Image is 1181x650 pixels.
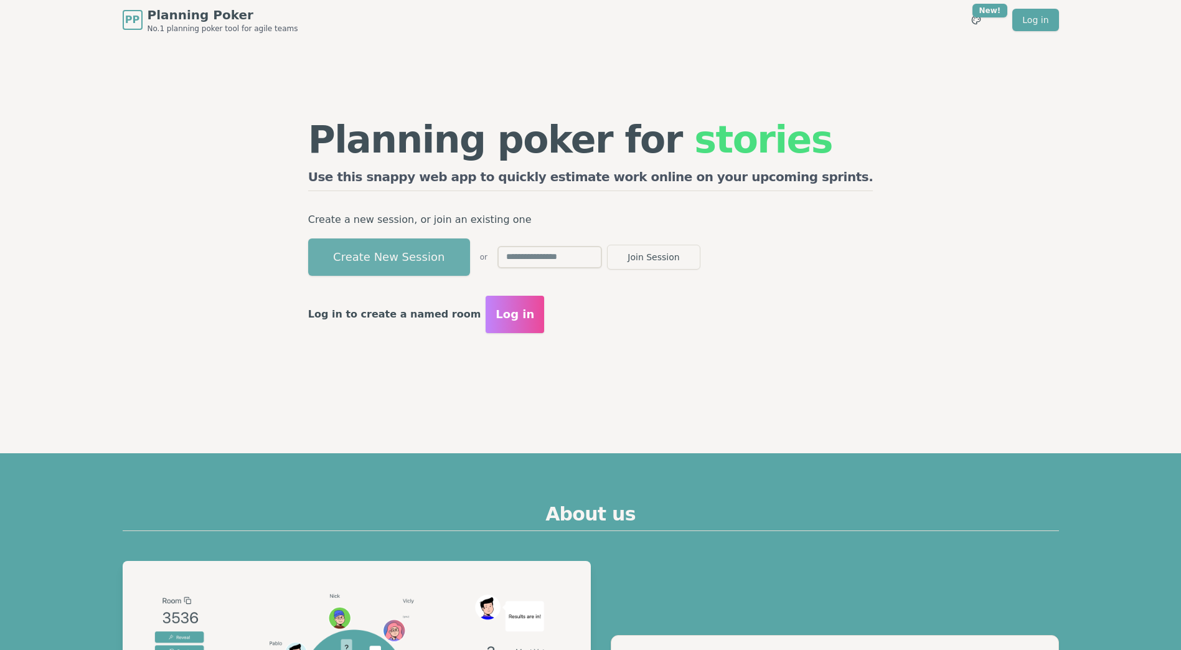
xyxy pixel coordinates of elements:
[308,121,873,158] h1: Planning poker for
[308,306,481,323] p: Log in to create a named room
[965,9,987,31] button: New!
[480,252,487,262] span: or
[125,12,139,27] span: PP
[1012,9,1058,31] a: Log in
[148,24,298,34] span: No.1 planning poker tool for agile teams
[308,211,873,228] p: Create a new session, or join an existing one
[607,245,700,270] button: Join Session
[148,6,298,24] span: Planning Poker
[496,306,534,323] span: Log in
[694,118,832,161] span: stories
[123,503,1059,531] h2: About us
[123,6,298,34] a: PPPlanning PokerNo.1 planning poker tool for agile teams
[972,4,1008,17] div: New!
[308,238,470,276] button: Create New Session
[486,296,544,333] button: Log in
[308,168,873,191] h2: Use this snappy web app to quickly estimate work online on your upcoming sprints.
